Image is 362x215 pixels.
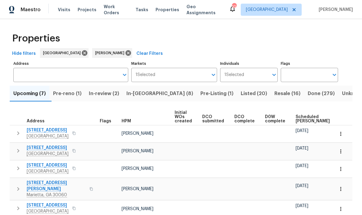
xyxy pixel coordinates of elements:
[224,72,244,78] span: 1 Selected
[296,146,308,150] span: [DATE]
[265,115,285,123] span: D0W complete
[13,89,46,98] span: Upcoming (7)
[122,207,153,211] span: [PERSON_NAME]
[316,7,353,13] span: [PERSON_NAME]
[308,89,335,98] span: Done (279)
[21,7,41,13] span: Maestro
[296,115,330,123] span: Scheduled [PERSON_NAME]
[13,62,128,65] label: Address
[136,8,148,12] span: Tasks
[40,48,89,58] div: [GEOGRAPHIC_DATA]
[122,131,153,136] span: [PERSON_NAME]
[12,50,36,58] span: Hide filters
[209,71,218,79] button: Open
[92,48,132,58] div: [PERSON_NAME]
[136,72,155,78] span: 1 Selected
[232,4,236,10] div: 100
[156,7,179,13] span: Properties
[78,7,96,13] span: Projects
[122,167,153,171] span: [PERSON_NAME]
[296,164,308,168] span: [DATE]
[296,204,308,208] span: [DATE]
[122,119,131,123] span: HPM
[134,48,165,59] button: Clear Filters
[126,89,193,98] span: In-[GEOGRAPHIC_DATA] (8)
[122,187,153,191] span: [PERSON_NAME]
[43,50,83,56] span: [GEOGRAPHIC_DATA]
[241,89,267,98] span: Listed (20)
[27,119,45,123] span: Address
[104,4,128,16] span: Work Orders
[89,89,119,98] span: In-review (2)
[122,149,153,153] span: [PERSON_NAME]
[53,89,82,98] span: Pre-reno (1)
[296,129,308,133] span: [DATE]
[12,35,60,41] span: Properties
[330,71,339,79] button: Open
[220,62,277,65] label: Individuals
[274,89,300,98] span: Resale (16)
[234,115,255,123] span: DCO complete
[175,111,192,123] span: Initial WOs created
[120,71,129,79] button: Open
[270,71,278,79] button: Open
[296,184,308,188] span: [DATE]
[10,48,38,59] button: Hide filters
[58,7,70,13] span: Visits
[136,50,163,58] span: Clear Filters
[131,62,217,65] label: Markets
[186,4,222,16] span: Geo Assignments
[200,89,233,98] span: Pre-Listing (1)
[100,119,111,123] span: Flags
[202,115,224,123] span: DCO submitted
[246,7,288,13] span: [GEOGRAPHIC_DATA]
[281,62,338,65] label: Flags
[95,50,127,56] span: [PERSON_NAME]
